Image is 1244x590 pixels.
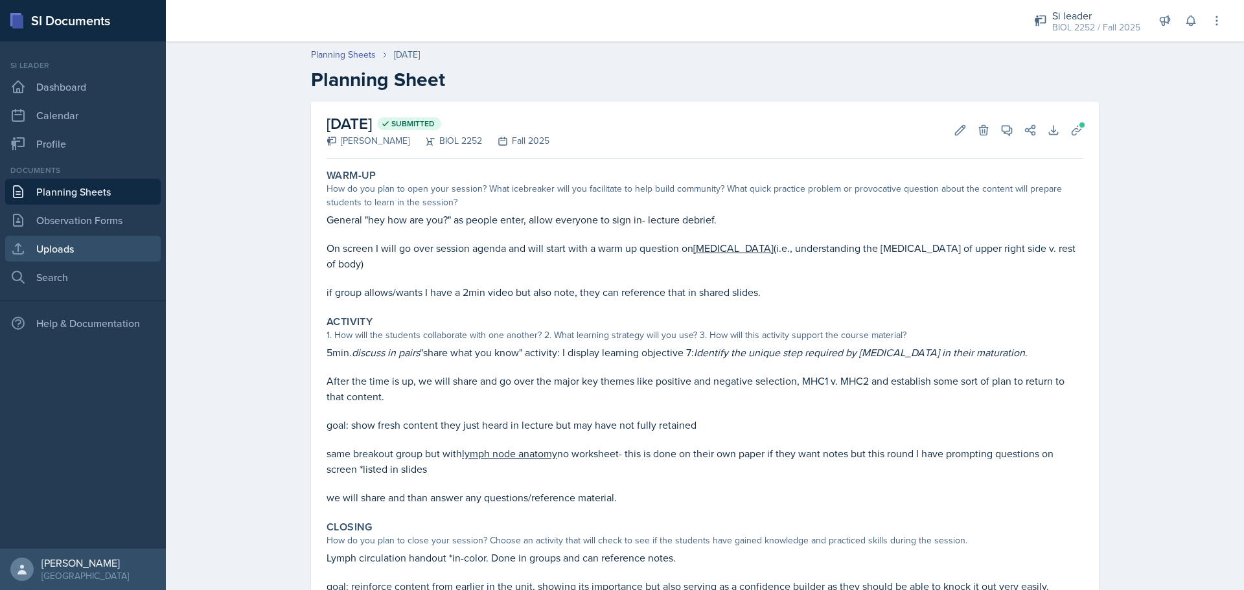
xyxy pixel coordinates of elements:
[327,315,373,328] label: Activity
[327,373,1083,404] p: After the time is up, we will share and go over the major key themes like positive and negative s...
[327,212,1083,227] p: General "hey how are you?" as people enter, allow everyone to sign in- lecture debrief.
[5,131,161,157] a: Profile
[327,534,1083,547] div: How do you plan to close your session? Choose an activity that will check to see if the students ...
[5,179,161,205] a: Planning Sheets
[327,112,549,135] h2: [DATE]
[1052,8,1140,23] div: Si leader
[327,550,1083,565] p: Lymph circulation handout *in-color. Done in groups and can reference notes.
[5,102,161,128] a: Calendar
[41,569,129,582] div: [GEOGRAPHIC_DATA]
[5,264,161,290] a: Search
[5,60,161,71] div: Si leader
[352,345,420,359] em: discuss in pairs
[394,48,420,62] div: [DATE]
[327,490,1083,505] p: we will share and than answer any questions/reference material.
[1052,21,1140,34] div: BIOL 2252 / Fall 2025
[41,556,129,569] div: [PERSON_NAME]
[327,345,1083,360] p: 5min. "share what you know" activity: I display learning objective 7: .
[311,48,376,62] a: Planning Sheets
[693,241,774,255] u: [MEDICAL_DATA]
[694,345,1025,359] em: Identify the unique step required by [MEDICAL_DATA] in their maturation
[462,446,557,460] u: lymph node anatomy
[311,68,1099,91] h2: Planning Sheet
[482,134,549,148] div: Fall 2025
[391,119,435,129] span: Submitted
[327,417,1083,433] p: goal: show fresh content they just heard in lecture but may have not fully retained
[327,182,1083,209] div: How do you plan to open your session? What icebreaker will you facilitate to help build community...
[327,134,409,148] div: [PERSON_NAME]
[5,74,161,100] a: Dashboard
[5,236,161,262] a: Uploads
[5,310,161,336] div: Help & Documentation
[327,328,1083,342] div: 1. How will the students collaborate with one another? 2. What learning strategy will you use? 3....
[327,169,376,182] label: Warm-Up
[327,446,1083,477] p: same breakout group but with no worksheet- this is done on their own paper if they want notes but...
[409,134,482,148] div: BIOL 2252
[5,207,161,233] a: Observation Forms
[5,165,161,176] div: Documents
[327,284,1083,300] p: if group allows/wants I have a 2min video but also note, they can reference that in shared slides.
[327,521,373,534] label: Closing
[327,240,1083,271] p: On screen I will go over session agenda and will start with a warm up question on (i.e., understa...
